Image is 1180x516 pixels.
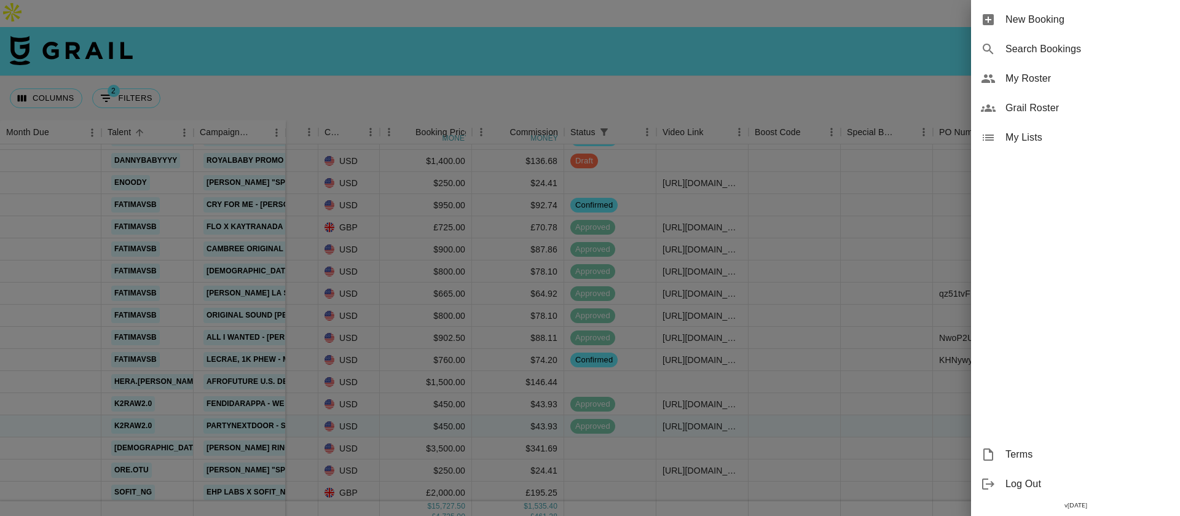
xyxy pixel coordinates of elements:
[1005,42,1170,57] span: Search Bookings
[971,93,1180,123] div: Grail Roster
[971,469,1180,499] div: Log Out
[1005,12,1170,27] span: New Booking
[971,64,1180,93] div: My Roster
[1005,71,1170,86] span: My Roster
[1005,447,1170,462] span: Terms
[971,440,1180,469] div: Terms
[1005,101,1170,115] span: Grail Roster
[971,34,1180,64] div: Search Bookings
[971,499,1180,512] div: v [DATE]
[971,5,1180,34] div: New Booking
[971,123,1180,152] div: My Lists
[1005,130,1170,145] span: My Lists
[1005,477,1170,491] span: Log Out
